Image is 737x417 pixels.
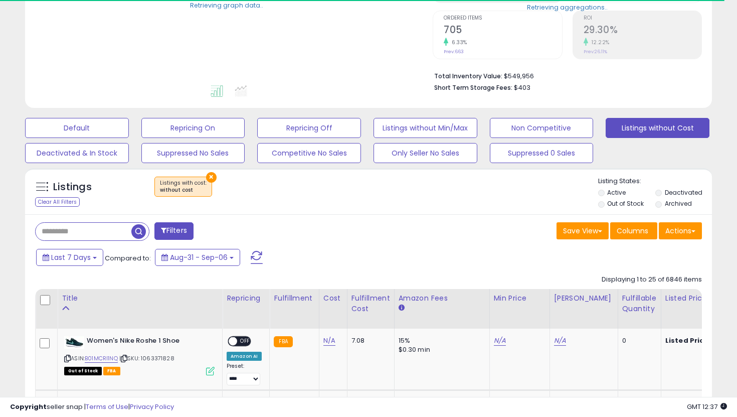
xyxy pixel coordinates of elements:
[130,402,174,411] a: Privacy Policy
[399,304,405,313] small: Amazon Fees.
[617,226,648,236] span: Columns
[554,336,566,346] a: N/A
[274,293,314,304] div: Fulfillment
[665,199,692,208] label: Archived
[170,252,228,262] span: Aug-31 - Sep-06
[10,402,174,412] div: seller snap | |
[602,275,702,285] div: Displaying 1 to 25 of 6846 items
[323,293,343,304] div: Cost
[607,199,644,208] label: Out of Stock
[87,336,209,348] b: Women's Nike Roshe 1 Shoe
[606,118,709,138] button: Listings without Cost
[141,118,245,138] button: Repricing On
[374,118,477,138] button: Listings without Min/Max
[351,293,390,314] div: Fulfillment Cost
[227,363,262,385] div: Preset:
[622,336,653,345] div: 0
[154,222,194,240] button: Filters
[64,367,102,375] span: All listings that are currently out of stock and unavailable for purchase on Amazon
[62,293,218,304] div: Title
[257,118,361,138] button: Repricing Off
[103,367,120,375] span: FBA
[494,336,506,346] a: N/A
[227,352,262,361] div: Amazon AI
[36,249,103,266] button: Last 7 Days
[237,337,253,346] span: OFF
[85,354,118,363] a: B01MCRI1NQ
[10,402,47,411] strong: Copyright
[554,293,614,304] div: [PERSON_NAME]
[323,336,335,346] a: N/A
[155,249,240,266] button: Aug-31 - Sep-06
[86,402,128,411] a: Terms of Use
[35,197,80,207] div: Clear All Filters
[51,252,91,262] span: Last 7 Days
[665,336,711,345] b: Listed Price:
[160,187,207,194] div: without cost
[25,143,129,163] button: Deactivated & In Stock
[119,354,174,362] span: | SKU: 1063371828
[490,143,594,163] button: Suppressed 0 Sales
[105,253,151,263] span: Compared to:
[190,1,263,10] div: Retrieving graph data..
[610,222,657,239] button: Columns
[607,188,626,197] label: Active
[257,143,361,163] button: Competitive No Sales
[557,222,609,239] button: Save View
[160,179,207,194] span: Listings with cost :
[64,336,84,349] img: 31vJ3TPk-2L._SL40_.jpg
[665,188,702,197] label: Deactivated
[687,402,727,411] span: 2025-09-14 12:37 GMT
[399,336,482,345] div: 15%
[53,180,92,194] h5: Listings
[374,143,477,163] button: Only Seller No Sales
[527,3,608,12] div: Retrieving aggregations..
[399,293,485,304] div: Amazon Fees
[64,336,215,374] div: ASIN:
[659,222,702,239] button: Actions
[399,345,482,354] div: $0.30 min
[622,293,657,314] div: Fulfillable Quantity
[206,172,217,183] button: ×
[141,143,245,163] button: Suppressed No Sales
[598,177,712,186] p: Listing States:
[227,293,265,304] div: Repricing
[25,118,129,138] button: Default
[494,293,545,304] div: Min Price
[351,336,387,345] div: 7.08
[490,118,594,138] button: Non Competitive
[274,336,292,347] small: FBA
